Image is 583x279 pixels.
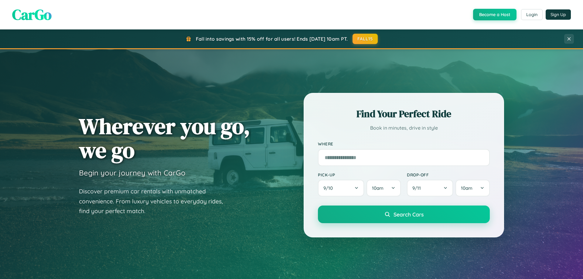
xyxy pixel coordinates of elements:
[367,180,401,196] button: 10am
[473,9,517,20] button: Become a Host
[455,180,490,196] button: 10am
[412,185,424,191] span: 9 / 11
[79,114,250,162] h1: Wherever you go, we go
[353,34,378,44] button: FALL15
[546,9,571,20] button: Sign Up
[79,186,231,216] p: Discover premium car rentals with unmatched convenience. From luxury vehicles to everyday rides, ...
[318,206,490,223] button: Search Cars
[394,211,424,218] span: Search Cars
[318,180,364,196] button: 9/10
[372,185,384,191] span: 10am
[407,180,453,196] button: 9/11
[323,185,336,191] span: 9 / 10
[79,168,186,177] h3: Begin your journey with CarGo
[521,9,543,20] button: Login
[12,5,52,25] span: CarGo
[461,185,472,191] span: 10am
[318,172,401,177] label: Pick-up
[407,172,490,177] label: Drop-off
[318,107,490,121] h2: Find Your Perfect Ride
[196,36,348,42] span: Fall into savings with 15% off for all users! Ends [DATE] 10am PT.
[318,124,490,132] p: Book in minutes, drive in style
[318,141,490,147] label: Where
